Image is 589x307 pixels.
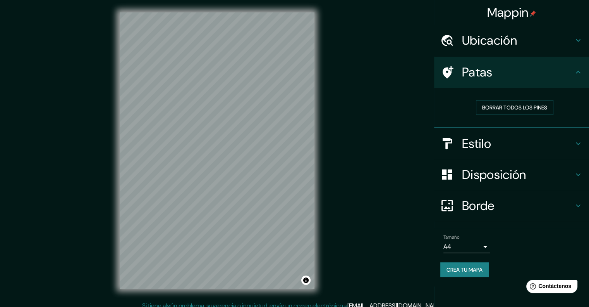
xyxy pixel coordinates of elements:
[446,266,483,273] font: Crea tu mapa
[443,234,459,240] font: Tamaño
[530,10,536,17] img: pin-icon.png
[434,25,589,56] div: Ubicación
[301,276,311,285] button: Activar o desactivar atribución
[482,104,547,111] font: Borrar todos los pines
[462,198,495,214] font: Borde
[462,167,526,183] font: Disposición
[440,262,489,277] button: Crea tu mapa
[443,243,451,251] font: A4
[443,241,490,253] div: A4
[120,12,314,289] canvas: Mapa
[520,277,580,298] iframe: Lanzador de widgets de ayuda
[434,57,589,88] div: Patas
[434,190,589,221] div: Borde
[434,128,589,159] div: Estilo
[462,32,517,49] font: Ubicación
[462,64,493,80] font: Patas
[487,4,529,21] font: Mappin
[476,100,553,115] button: Borrar todos los pines
[434,159,589,190] div: Disposición
[462,135,491,152] font: Estilo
